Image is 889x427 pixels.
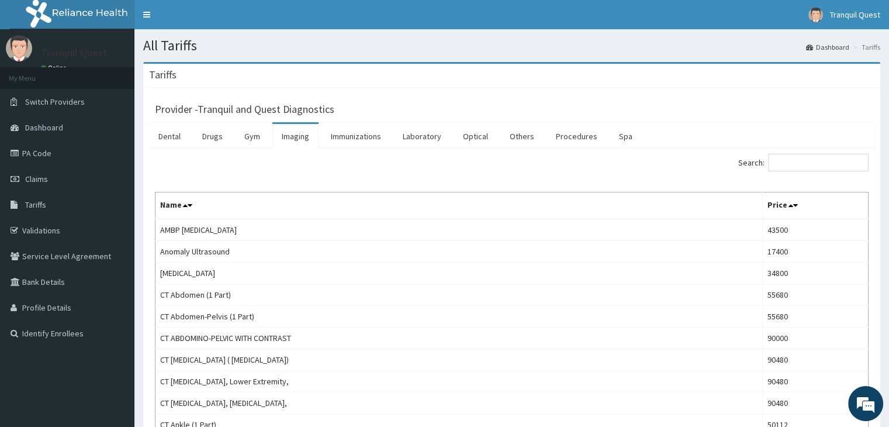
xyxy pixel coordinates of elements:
[155,241,763,263] td: Anomaly Ultrasound
[500,124,544,149] a: Others
[610,124,642,149] a: Spa
[762,349,868,371] td: 90480
[454,124,497,149] a: Optical
[155,392,763,414] td: CT [MEDICAL_DATA], [MEDICAL_DATA],
[155,104,334,115] h3: Provider - Tranquil and Quest Diagnostics
[768,154,869,171] input: Search:
[155,263,763,284] td: [MEDICAL_DATA]
[762,263,868,284] td: 34800
[149,124,190,149] a: Dental
[155,371,763,392] td: CT [MEDICAL_DATA], Lower Extremity,
[193,124,232,149] a: Drugs
[25,199,46,210] span: Tariffs
[393,124,451,149] a: Laboratory
[41,47,108,58] p: Tranquil Quest
[6,35,32,61] img: User Image
[762,241,868,263] td: 17400
[272,124,319,149] a: Imaging
[762,328,868,349] td: 90000
[41,64,69,72] a: Online
[850,42,880,52] li: Tariffs
[546,124,607,149] a: Procedures
[762,371,868,392] td: 90480
[762,306,868,328] td: 55680
[155,192,763,219] th: Name
[762,392,868,414] td: 90480
[25,174,48,184] span: Claims
[321,124,390,149] a: Immunizations
[155,306,763,328] td: CT Abdomen-Pelvis (1 Part)
[155,219,763,241] td: AMBP [MEDICAL_DATA]
[762,219,868,241] td: 43500
[155,349,763,371] td: CT [MEDICAL_DATA] ( [MEDICAL_DATA])
[738,154,869,171] label: Search:
[155,284,763,306] td: CT Abdomen (1 Part)
[806,42,849,52] a: Dashboard
[149,70,177,80] h3: Tariffs
[762,192,868,219] th: Price
[235,124,269,149] a: Gym
[25,122,63,133] span: Dashboard
[830,9,880,20] span: Tranquil Quest
[143,38,880,53] h1: All Tariffs
[155,328,763,349] td: CT ABDOMINO-PELVIC WITH CONTRAST
[762,284,868,306] td: 55680
[25,97,85,107] span: Switch Providers
[808,8,823,22] img: User Image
